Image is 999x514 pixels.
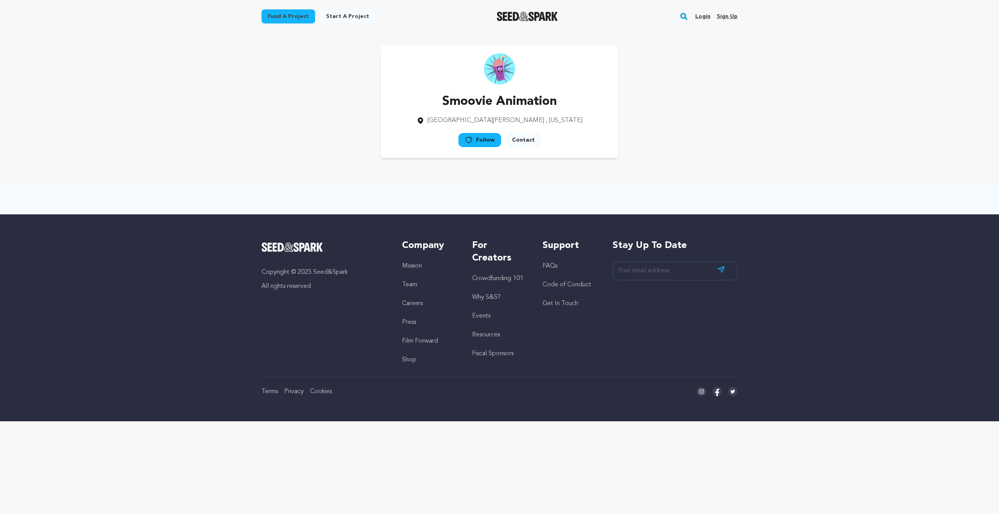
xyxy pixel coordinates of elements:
a: Get In Touch [543,300,578,307]
a: Follow [458,133,501,147]
h5: Stay up to date [613,239,738,252]
a: Login [695,10,710,23]
p: All rights reserved [261,282,386,291]
a: Events [472,313,490,319]
a: Cookies [310,388,332,395]
h5: For Creators [472,239,527,264]
a: Shop [402,357,417,363]
a: Film Forward [402,338,438,344]
a: Terms [261,388,278,395]
a: Careers [402,300,423,307]
a: Team [402,282,417,288]
a: Start a project [320,9,375,23]
a: Sign up [717,10,738,23]
a: Seed&Spark Homepage [497,12,558,21]
img: Seed&Spark Logo [261,243,323,252]
a: Why S&S? [472,294,501,300]
span: [GEOGRAPHIC_DATA][PERSON_NAME] [427,117,544,124]
input: Your email address [613,261,738,280]
span: , [US_STATE] [546,117,582,124]
a: Press [402,319,416,325]
a: Fund a project [261,9,315,23]
a: Resources [472,332,500,338]
h5: Company [402,239,456,252]
a: Crowdfunding 101 [472,275,523,282]
p: Copyright © 2025 Seed&Spark [261,268,386,277]
h5: Support [543,239,597,252]
img: https://seedandspark-static.s3.us-east-2.amazonaws.com/images/User/002/236/294/medium/3e4a48f477e... [484,53,515,84]
img: Seed&Spark Logo Dark Mode [497,12,558,21]
a: Mission [402,263,422,269]
a: FAQs [543,263,557,269]
a: Seed&Spark Homepage [261,243,386,252]
p: Smoovie Animation [417,92,582,111]
a: Privacy [284,388,304,395]
a: Fiscal Sponsors [472,350,514,357]
a: Contact [506,133,541,147]
a: Code of Conduct [543,282,591,288]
